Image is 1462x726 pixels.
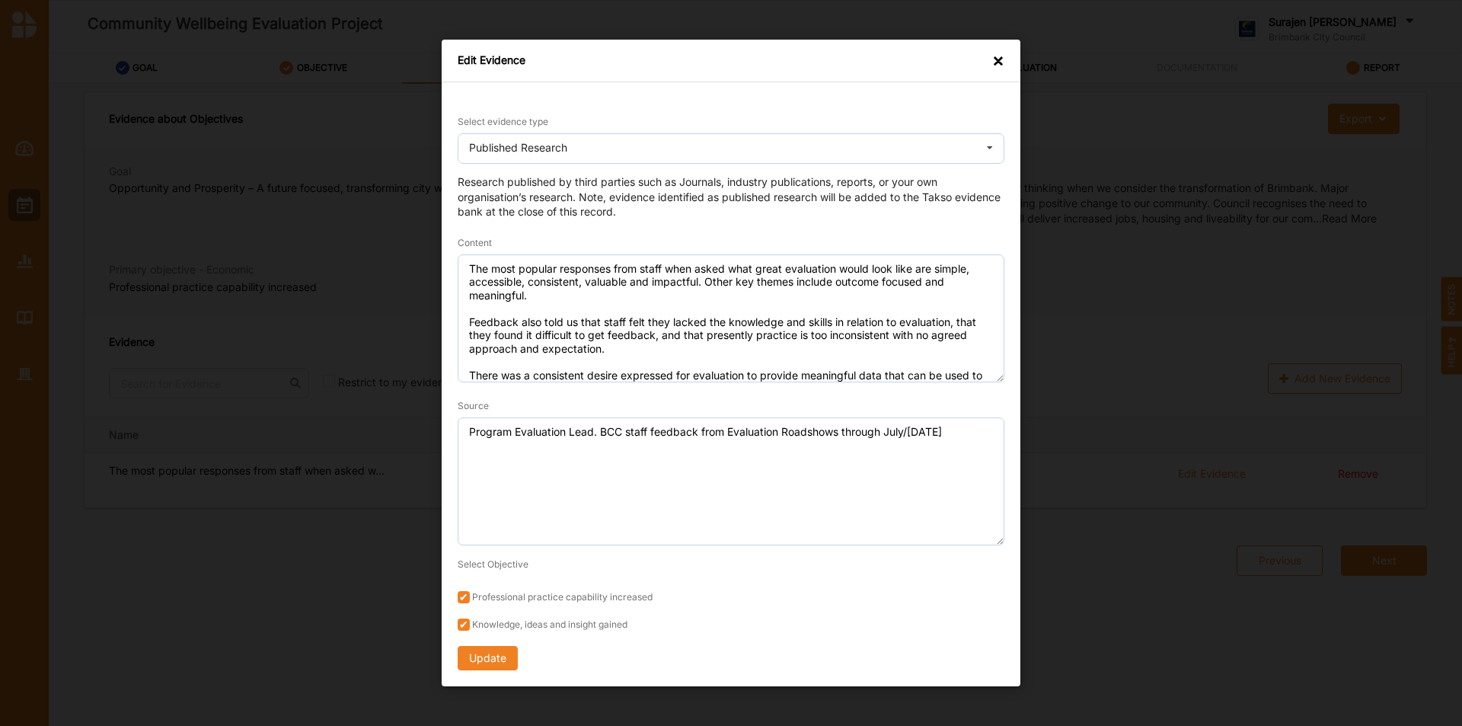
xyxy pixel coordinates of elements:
[458,619,1004,631] label: Knowledge, ideas and insight gained
[469,142,567,153] div: Published Research
[992,53,1004,69] div: ×
[458,591,1004,603] label: Professional practice capability increased
[458,174,1004,219] div: Research published by third parties such as Journals, industry publications, reports, or your own...
[458,53,525,69] div: Edit Evidence
[458,400,489,411] span: Source
[458,558,528,571] label: Select Objective
[458,116,548,128] label: Select evidence type
[458,646,518,670] button: Update
[458,417,1004,545] textarea: Program Evaluation Lead. BCC staff feedback from Evaluation Roadshows through July/[DATE]
[458,254,1004,382] textarea: The most popular responses from staff when asked what great evaluation would look like are simple...
[458,237,492,248] span: Content
[458,591,470,603] input: Professional practice capability increased
[458,619,470,631] input: Knowledge, ideas and insight gained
